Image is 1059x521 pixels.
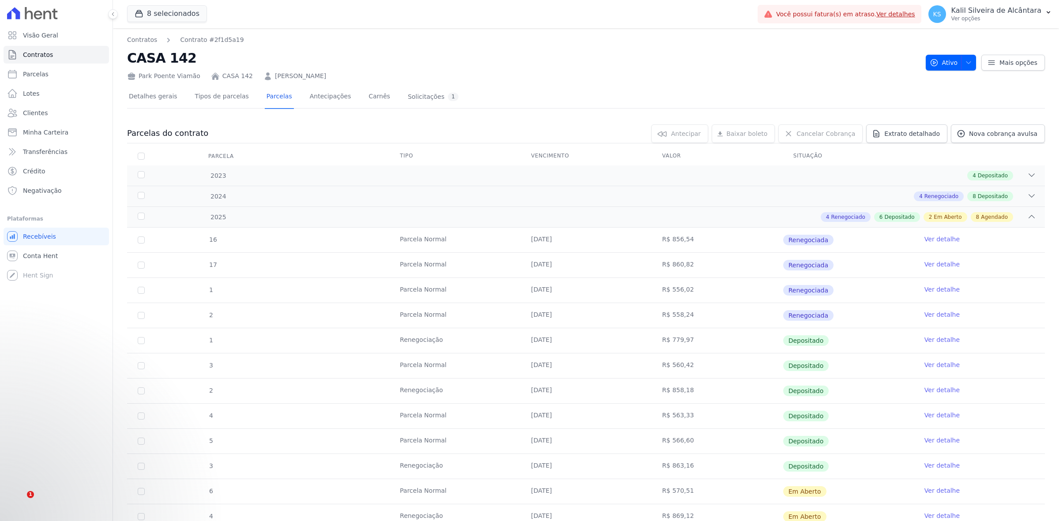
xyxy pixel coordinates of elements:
[924,285,960,294] a: Ver detalhe
[208,261,217,268] span: 17
[127,5,207,22] button: 8 selecionados
[127,86,179,109] a: Detalhes gerais
[389,479,520,504] td: Parcela Normal
[969,129,1037,138] span: Nova cobrança avulsa
[924,511,960,520] a: Ver detalhe
[652,353,783,378] td: R$ 560,42
[4,162,109,180] a: Crédito
[976,213,980,221] span: 8
[23,70,49,79] span: Parcelas
[831,213,865,221] span: Renegociado
[23,167,45,176] span: Crédito
[208,337,213,344] span: 1
[924,310,960,319] a: Ver detalhe
[973,172,976,180] span: 4
[652,278,783,303] td: R$ 556,02
[783,486,826,497] span: Em Aberto
[652,454,783,479] td: R$ 863,16
[138,287,145,294] input: Só é possível selecionar pagamentos em aberto
[208,387,213,394] span: 2
[210,171,226,180] span: 2023
[4,228,109,245] a: Recebíveis
[23,251,58,260] span: Conta Hent
[783,285,834,296] span: Renegociada
[127,35,919,45] nav: Breadcrumb
[929,213,932,221] span: 2
[23,147,68,156] span: Transferências
[783,235,834,245] span: Renegociada
[208,462,213,469] span: 3
[448,93,458,101] div: 1
[520,228,651,252] td: [DATE]
[208,437,213,444] span: 5
[951,6,1041,15] p: Kalil Silveira de Alcântara
[783,360,829,371] span: Depositado
[652,328,783,353] td: R$ 779,97
[783,386,829,396] span: Depositado
[924,386,960,394] a: Ver detalhe
[924,486,960,495] a: Ver detalhe
[7,214,105,224] div: Plataformas
[408,93,458,101] div: Solicitações
[652,479,783,504] td: R$ 570,51
[520,479,651,504] td: [DATE]
[308,86,353,109] a: Antecipações
[138,337,145,344] input: Só é possível selecionar pagamentos em aberto
[198,147,244,165] div: Parcela
[652,303,783,328] td: R$ 558,24
[138,513,145,520] input: default
[23,89,40,98] span: Lotes
[520,278,651,303] td: [DATE]
[652,147,783,165] th: Valor
[138,412,145,420] input: Só é possível selecionar pagamentos em aberto
[520,353,651,378] td: [DATE]
[210,192,226,201] span: 2024
[981,213,1008,221] span: Agendado
[389,278,520,303] td: Parcela Normal
[4,85,109,102] a: Lotes
[924,260,960,269] a: Ver detalhe
[924,360,960,369] a: Ver detalhe
[389,404,520,428] td: Parcela Normal
[208,362,213,369] span: 3
[127,35,157,45] a: Contratos
[921,2,1059,26] button: KS Kalil Silveira de Alcântara Ver opções
[919,192,923,200] span: 4
[389,328,520,353] td: Renegociação
[23,128,68,137] span: Minha Carteira
[951,124,1045,143] a: Nova cobrança avulsa
[934,213,961,221] span: Em Aberto
[783,461,829,472] span: Depositado
[520,404,651,428] td: [DATE]
[783,147,914,165] th: Situação
[23,109,48,117] span: Clientes
[520,328,651,353] td: [DATE]
[138,262,145,269] input: Só é possível selecionar pagamentos em aberto
[776,10,915,19] span: Você possui fatura(s) em atraso.
[924,461,960,470] a: Ver detalhe
[652,404,783,428] td: R$ 563,33
[138,362,145,369] input: Só é possível selecionar pagamentos em aberto
[4,143,109,161] a: Transferências
[208,286,213,293] span: 1
[389,353,520,378] td: Parcela Normal
[406,86,460,109] a: Solicitações1
[389,303,520,328] td: Parcela Normal
[520,253,651,277] td: [DATE]
[127,71,200,81] div: Park Poente Viamão
[978,192,1008,200] span: Depositado
[23,31,58,40] span: Visão Geral
[275,71,326,81] a: [PERSON_NAME]
[7,435,183,497] iframe: Intercom notifications mensagem
[783,335,829,346] span: Depositado
[389,379,520,403] td: Renegociação
[208,513,213,520] span: 4
[4,46,109,64] a: Contratos
[27,491,34,498] span: 1
[23,50,53,59] span: Contratos
[924,335,960,344] a: Ver detalhe
[866,124,947,143] a: Extrato detalhado
[265,86,294,109] a: Parcelas
[978,172,1008,180] span: Depositado
[127,128,208,139] h3: Parcelas do contrato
